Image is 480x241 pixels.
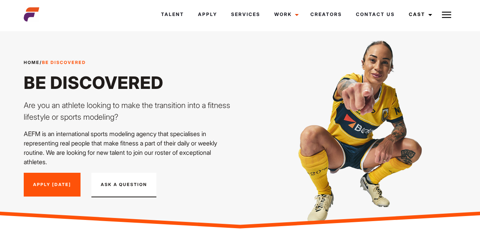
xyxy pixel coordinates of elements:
button: Ask A Question [91,173,156,198]
img: Burger icon [442,10,451,19]
span: / [24,59,86,66]
a: Home [24,60,40,65]
a: Contact Us [349,4,402,25]
h1: Be Discovered [24,72,235,93]
p: AEFM is an international sports modeling agency that specialises in representing real people that... [24,129,235,167]
a: Services [224,4,267,25]
p: Are you an athlete looking to make the transition into a fitness lifestyle or sports modeling? [24,99,235,123]
a: Cast [402,4,437,25]
a: Apply [191,4,224,25]
a: Talent [154,4,191,25]
a: Work [267,4,303,25]
strong: Be Discovered [42,60,86,65]
img: cropped-aefm-brand-fav-22-square.png [24,7,39,22]
a: Creators [303,4,349,25]
a: Apply [DATE] [24,173,81,197]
